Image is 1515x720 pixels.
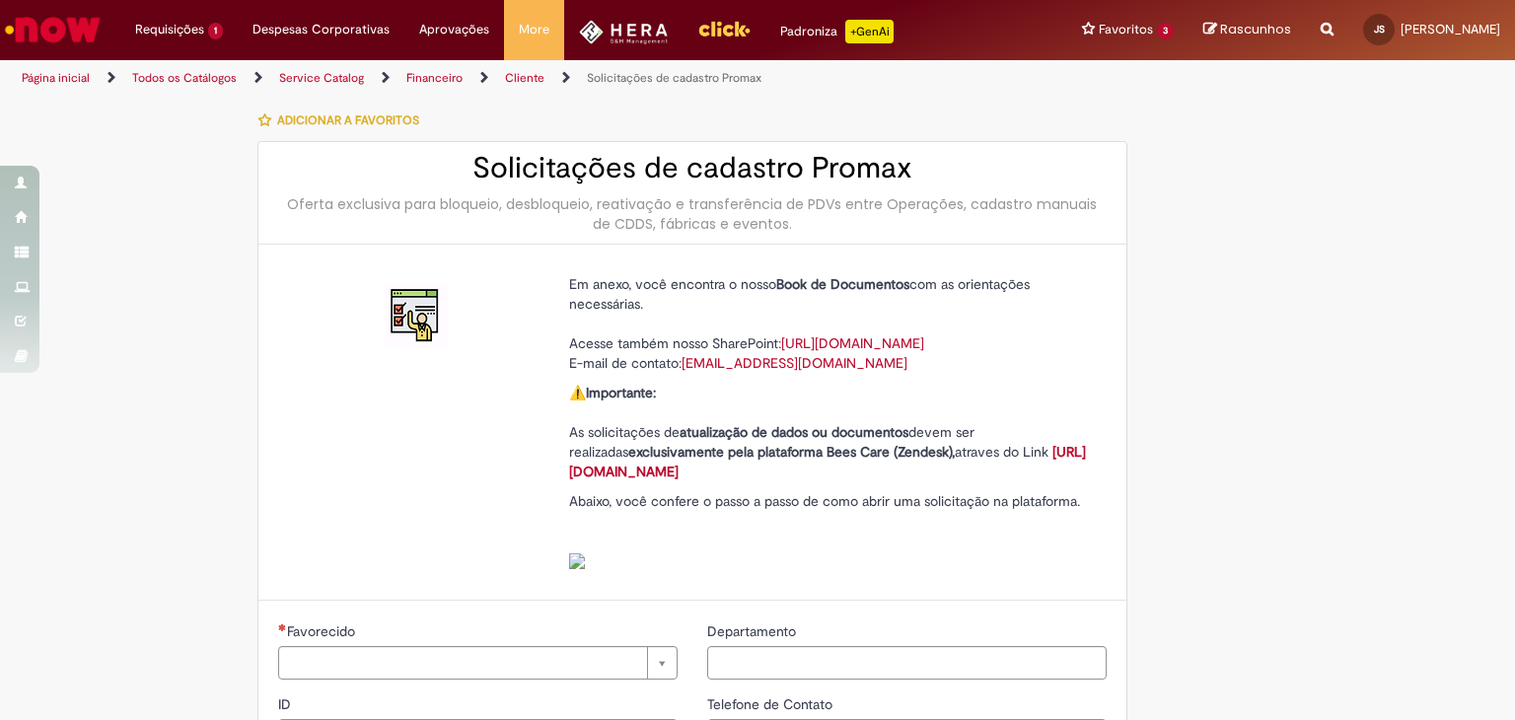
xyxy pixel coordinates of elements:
p: Em anexo, você encontra o nosso com as orientações necessárias. Acesse também nosso SharePoint: E... [569,274,1092,373]
div: Oferta exclusiva para bloqueio, desbloqueio, reativação e transferência de PDVs entre Operações, ... [278,194,1107,234]
strong: exclusivamente pela plataforma Bees Care (Zendesk), [628,443,955,461]
span: Favoritos [1099,20,1153,39]
span: Telefone de Contato [707,695,836,713]
img: ServiceNow [2,10,104,49]
span: Aprovações [419,20,489,39]
span: ID [278,695,295,713]
ul: Trilhas de página [15,60,995,97]
span: Despesas Corporativas [252,20,390,39]
a: Rascunhos [1203,21,1291,39]
input: Departamento [707,646,1107,680]
a: Service Catalog [279,70,364,86]
span: Departamento [707,622,800,640]
button: Adicionar a Favoritos [257,100,430,141]
a: Solicitações de cadastro Promax [587,70,761,86]
a: [EMAIL_ADDRESS][DOMAIN_NAME] [682,354,907,372]
a: Página inicial [22,70,90,86]
p: +GenAi [845,20,894,43]
p: ⚠️ As solicitações de devem ser realizadas atraves do Link [569,383,1092,481]
span: More [519,20,549,39]
img: sys_attachment.do [569,553,585,569]
h2: Solicitações de cadastro Promax [278,152,1107,184]
span: Necessários [278,623,287,631]
span: [PERSON_NAME] [1401,21,1500,37]
span: Adicionar a Favoritos [277,112,419,128]
div: Padroniza [780,20,894,43]
span: Necessários - Favorecido [287,622,359,640]
strong: Book de Documentos [776,275,909,293]
strong: Importante: [586,384,656,401]
a: Limpar campo Favorecido [278,646,678,680]
a: [URL][DOMAIN_NAME] [569,443,1086,480]
p: Abaixo, você confere o passo a passo de como abrir uma solicitação na plataforma. [569,491,1092,570]
span: Requisições [135,20,204,39]
span: 1 [208,23,223,39]
a: Todos os Catálogos [132,70,237,86]
a: [URL][DOMAIN_NAME] [781,334,924,352]
img: HeraLogo.png [579,20,669,44]
a: Cliente [505,70,544,86]
span: 3 [1157,23,1174,39]
span: JS [1374,23,1385,36]
img: Solicitações de cadastro Promax [385,284,448,347]
strong: atualização de dados ou documentos [680,423,908,441]
a: Financeiro [406,70,463,86]
img: click_logo_yellow_360x200.png [697,14,751,43]
span: Rascunhos [1220,20,1291,38]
